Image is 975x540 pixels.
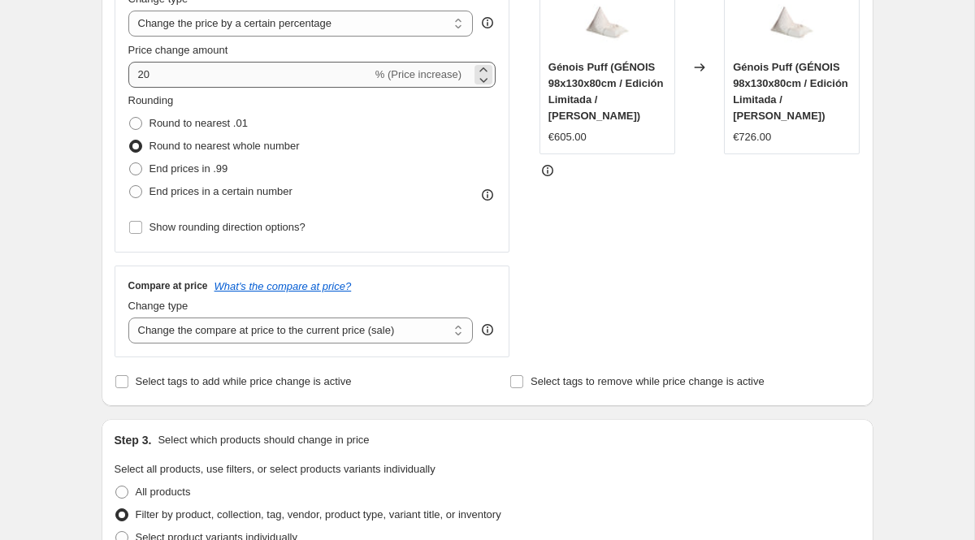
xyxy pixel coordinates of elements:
[158,432,369,448] p: Select which products should change in price
[149,117,248,129] span: Round to nearest .01
[149,140,300,152] span: Round to nearest whole number
[149,162,228,175] span: End prices in .99
[733,129,771,145] div: €726.00
[531,375,765,387] span: Select tags to remove while price change is active
[128,300,188,312] span: Change type
[733,61,848,122] span: Génois Puff (GÉNOIS 98x130x80cm / Edición Limitada / [PERSON_NAME])
[128,44,228,56] span: Price change amount
[479,15,496,31] div: help
[115,463,435,475] span: Select all products, use filters, or select products variants individually
[214,280,352,292] button: What's the compare at price?
[136,375,352,387] span: Select tags to add while price change is active
[479,322,496,338] div: help
[149,221,305,233] span: Show rounding direction options?
[548,129,587,145] div: €605.00
[128,62,372,88] input: -15
[375,68,461,80] span: % (Price increase)
[115,432,152,448] h2: Step 3.
[548,61,664,122] span: Génois Puff (GÉNOIS 98x130x80cm / Edición Limitada / [PERSON_NAME])
[128,94,174,106] span: Rounding
[128,279,208,292] h3: Compare at price
[136,486,191,498] span: All products
[149,185,292,197] span: End prices in a certain number
[136,508,501,521] span: Filter by product, collection, tag, vendor, product type, variant title, or inventory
